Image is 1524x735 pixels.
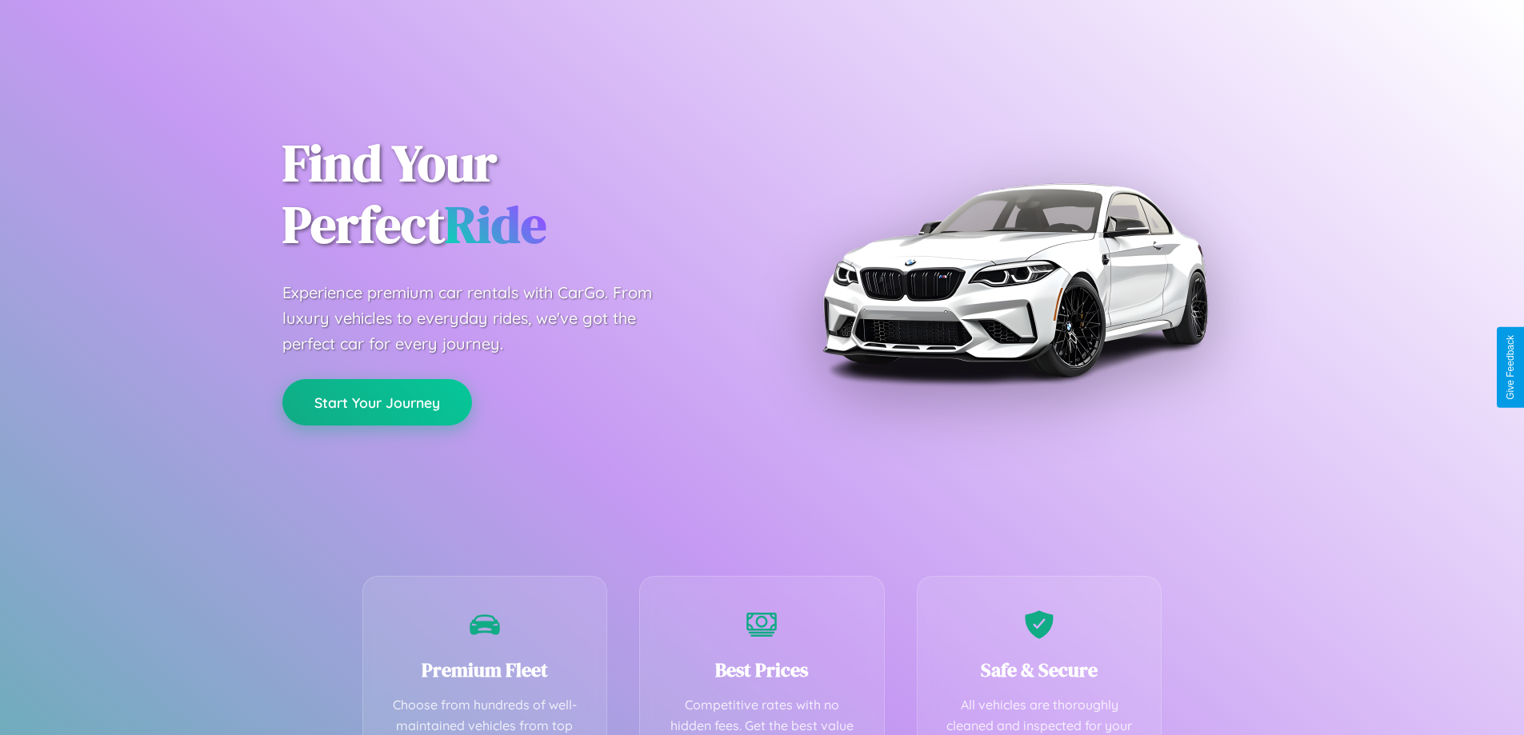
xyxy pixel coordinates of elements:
h3: Best Prices [664,657,860,683]
div: Give Feedback [1505,335,1516,400]
h1: Find Your Perfect [282,133,738,256]
h3: Premium Fleet [387,657,583,683]
img: Premium BMW car rental vehicle [814,80,1214,480]
button: Start Your Journey [282,379,472,425]
h3: Safe & Secure [942,657,1138,683]
span: Ride [445,190,546,259]
p: Experience premium car rentals with CarGo. From luxury vehicles to everyday rides, we've got the ... [282,280,682,357]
